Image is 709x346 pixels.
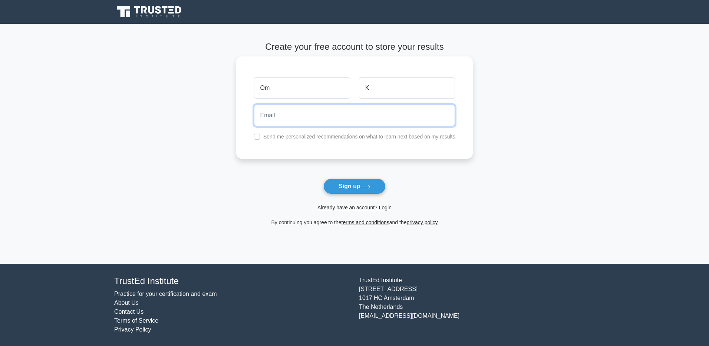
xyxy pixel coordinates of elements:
[114,291,217,297] a: Practice for your certification and exam
[254,105,455,126] input: Email
[114,317,158,324] a: Terms of Service
[114,309,144,315] a: Contact Us
[114,276,350,287] h4: TrustEd Institute
[263,134,455,140] label: Send me personalized recommendations on what to learn next based on my results
[254,77,350,99] input: First name
[342,219,389,225] a: terms and conditions
[236,42,473,52] h4: Create your free account to store your results
[323,179,386,194] button: Sign up
[407,219,438,225] a: privacy policy
[114,326,151,333] a: Privacy Policy
[359,77,455,99] input: Last name
[354,276,599,334] div: TrustEd Institute [STREET_ADDRESS] 1017 HC Amsterdam The Netherlands [EMAIL_ADDRESS][DOMAIN_NAME]
[114,300,139,306] a: About Us
[232,218,478,227] div: By continuing you agree to the and the
[317,205,392,210] a: Already have an account? Login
